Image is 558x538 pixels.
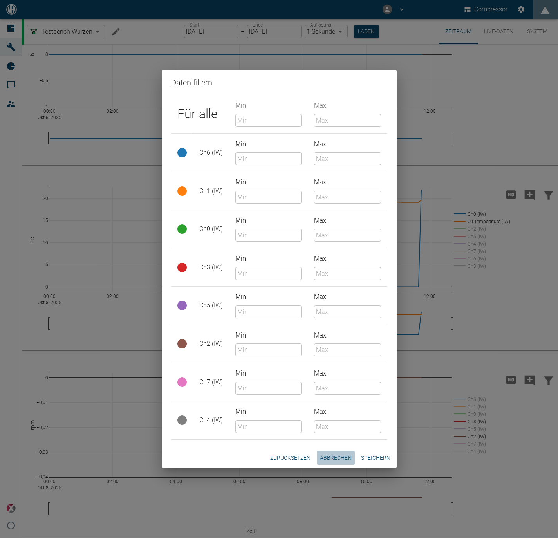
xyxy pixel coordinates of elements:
[235,254,285,264] label: Min
[235,191,302,204] input: Min
[235,292,285,302] label: Min
[314,191,381,204] input: Max
[199,186,223,196] p: Ch1 (IW)
[317,451,355,465] button: Abbrechen
[199,339,223,348] p: Ch2 (IW)
[267,451,314,465] button: Zurücksetzen
[235,305,302,318] input: Min
[199,377,223,387] p: Ch7 (IW)
[199,148,223,157] p: Ch6 (IW)
[235,369,285,378] label: Min
[314,216,364,225] label: Max
[314,101,364,110] label: Max
[314,343,381,356] input: Max
[314,420,381,433] input: Max
[314,407,364,416] label: Max
[235,407,285,416] label: Min
[235,178,285,187] label: Min
[235,101,285,110] label: Min
[199,224,223,234] p: Ch0 (IW)
[314,305,381,318] input: Max
[314,330,364,340] label: Max
[235,420,302,433] input: Min
[235,229,302,242] input: Min
[177,106,223,122] h4: Für alle
[314,382,381,395] input: Max
[314,152,381,165] input: Max
[235,343,302,356] input: Min
[235,114,302,127] input: Min
[314,139,364,149] label: Max
[314,369,364,378] label: Max
[314,114,381,127] input: Max
[235,139,285,149] label: Min
[162,70,397,95] h2: Daten filtern
[199,301,223,310] p: Ch5 (IW)
[199,415,223,425] p: Ch4 (IW)
[235,382,302,395] input: Min
[235,267,302,280] input: Min
[358,451,394,465] button: Speichern
[199,263,223,272] p: Ch3 (IW)
[314,267,381,280] input: Max
[314,292,364,302] label: Max
[235,216,285,225] label: Min
[235,330,285,340] label: Min
[314,178,364,187] label: Max
[235,152,302,165] input: Min
[314,254,364,264] label: Max
[314,229,381,242] input: Max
